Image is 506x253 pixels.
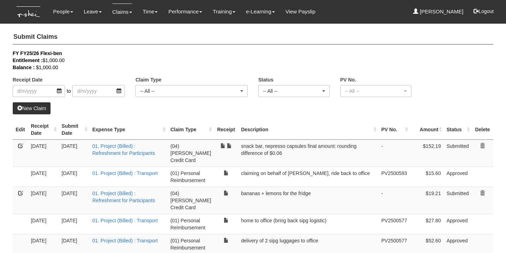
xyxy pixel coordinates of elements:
th: Status : activate to sort column ascending [444,120,472,140]
th: Receipt [214,120,238,140]
td: Approved [444,167,472,187]
td: Submitted [444,139,472,167]
th: Delete [472,120,493,140]
td: [DATE] [59,214,89,234]
th: Amount : activate to sort column ascending [410,120,444,140]
label: PV No. [340,76,356,83]
td: - [378,187,410,214]
div: -- All -- [263,88,321,95]
a: Time [143,4,158,20]
a: Training [213,4,235,20]
h4: Submit Claims [13,30,493,44]
td: [DATE] [28,139,59,167]
a: [PERSON_NAME] [413,4,464,20]
span: $1,000.00 [36,65,58,70]
td: [DATE] [28,187,59,214]
label: Status [258,76,273,83]
a: 01. Project (Billed) : Transport [92,238,158,243]
th: Claim Type : activate to sort column ascending [167,120,214,140]
td: [DATE] [28,214,59,234]
th: Expense Type : activate to sort column ascending [89,120,167,140]
td: Approved [444,214,472,234]
a: Performance [168,4,202,20]
td: PV2500593 [378,167,410,187]
span: to [65,85,73,97]
div: $1,000.00 [13,57,483,64]
th: Edit [13,120,28,140]
th: Receipt Date : activate to sort column ascending [28,120,59,140]
td: bananas + lemons for the fridge [238,187,378,214]
th: PV No. : activate to sort column ascending [378,120,410,140]
button: Logout [469,3,499,20]
td: (04) [PERSON_NAME] Credit Card [167,187,214,214]
th: Description : activate to sort column ascending [238,120,378,140]
td: PV2500577 [378,214,410,234]
td: [DATE] [59,167,89,187]
a: Leave [84,4,102,20]
td: - [378,139,410,167]
button: -- All -- [340,85,412,97]
a: New Claim [13,102,51,114]
td: $152.19 [410,139,444,167]
a: View Payslip [286,4,316,20]
td: Submitted [444,187,472,214]
td: [DATE] [59,139,89,167]
b: FY FY25/26 Flexi-ben [13,50,62,56]
div: -- All -- [345,88,403,95]
a: 01. Project (Billed) : Transport [92,170,158,176]
b: Entitlement : [13,58,43,63]
td: (01) Personal Reimbursement [167,214,214,234]
td: [DATE] [28,167,59,187]
th: Submit Date : activate to sort column ascending [59,120,89,140]
b: Balance : [13,65,35,70]
td: $15.60 [410,167,444,187]
td: (01) Personal Reimbursement [167,167,214,187]
a: 01. Project (Billed) : Refreshment for Participants [92,191,155,203]
a: People [53,4,73,20]
input: d/m/yyyy [72,85,125,97]
label: Receipt Date [13,76,43,83]
td: snack bar, nepresso capsules final amount: rounding difference of $0.06 [238,139,378,167]
td: claiming on behalf of [PERSON_NAME], ride back to office [238,167,378,187]
td: [DATE] [59,187,89,214]
input: d/m/yyyy [13,85,65,97]
div: -- All -- [140,88,239,95]
a: e-Learning [246,4,275,20]
button: -- All -- [135,85,248,97]
td: (04) [PERSON_NAME] Credit Card [167,139,214,167]
td: $27.80 [410,214,444,234]
td: $19.21 [410,187,444,214]
td: home to office (bring back sipg logistic) [238,214,378,234]
a: 01. Project (Billed) : Refreshment for Participants [92,143,155,156]
label: Claim Type [135,76,161,83]
a: 01. Project (Billed) : Transport [92,218,158,223]
a: Claims [112,4,132,20]
button: -- All -- [258,85,330,97]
